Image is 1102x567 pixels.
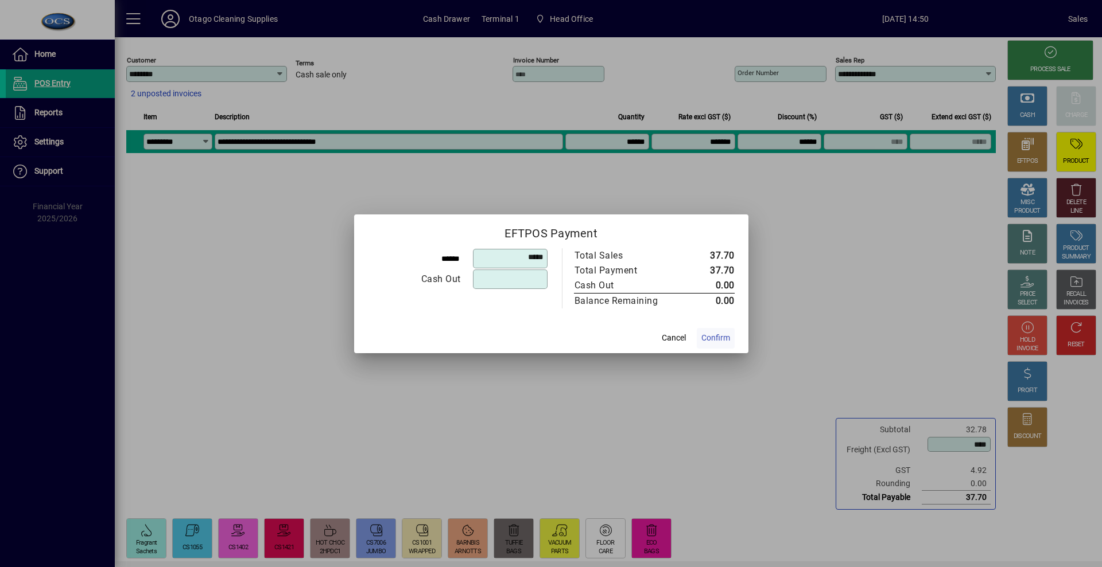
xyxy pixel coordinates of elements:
[701,332,730,344] span: Confirm
[697,328,735,349] button: Confirm
[682,278,735,294] td: 0.00
[662,332,686,344] span: Cancel
[682,293,735,308] td: 0.00
[574,263,682,278] td: Total Payment
[575,294,671,308] div: Balance Remaining
[682,263,735,278] td: 37.70
[354,214,748,248] h2: EFTPOS Payment
[368,272,461,286] div: Cash Out
[682,248,735,263] td: 37.70
[574,248,682,263] td: Total Sales
[655,328,692,349] button: Cancel
[575,279,671,292] div: Cash Out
